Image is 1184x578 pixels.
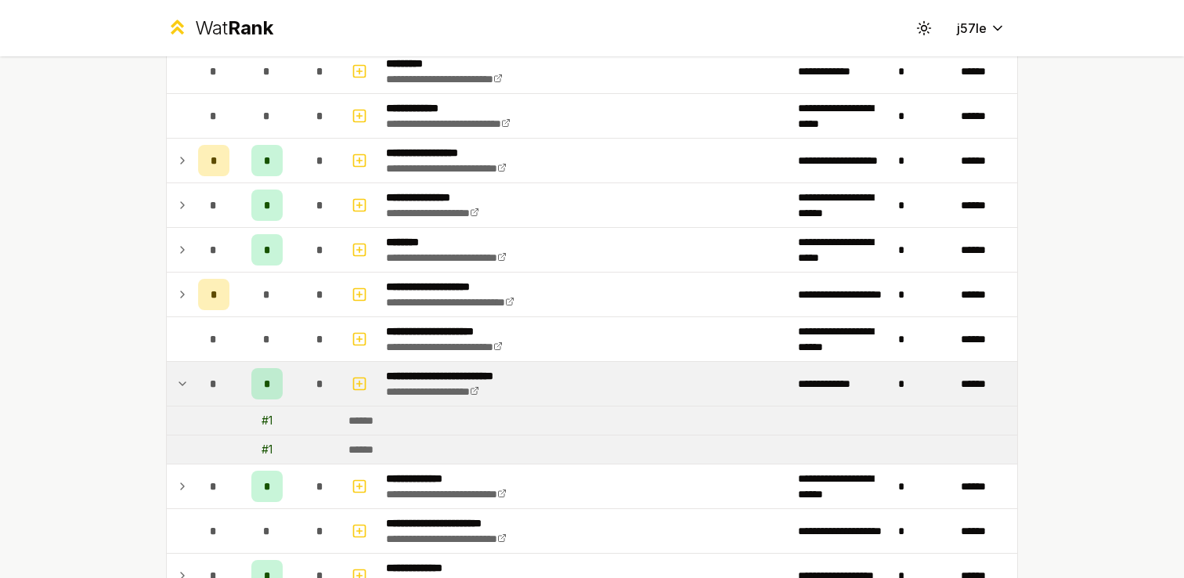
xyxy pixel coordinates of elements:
button: j57le [944,14,1018,42]
span: Rank [228,16,273,39]
div: # 1 [262,442,273,457]
a: WatRank [166,16,273,41]
div: # 1 [262,413,273,428]
div: Wat [195,16,273,41]
span: j57le [957,19,987,38]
